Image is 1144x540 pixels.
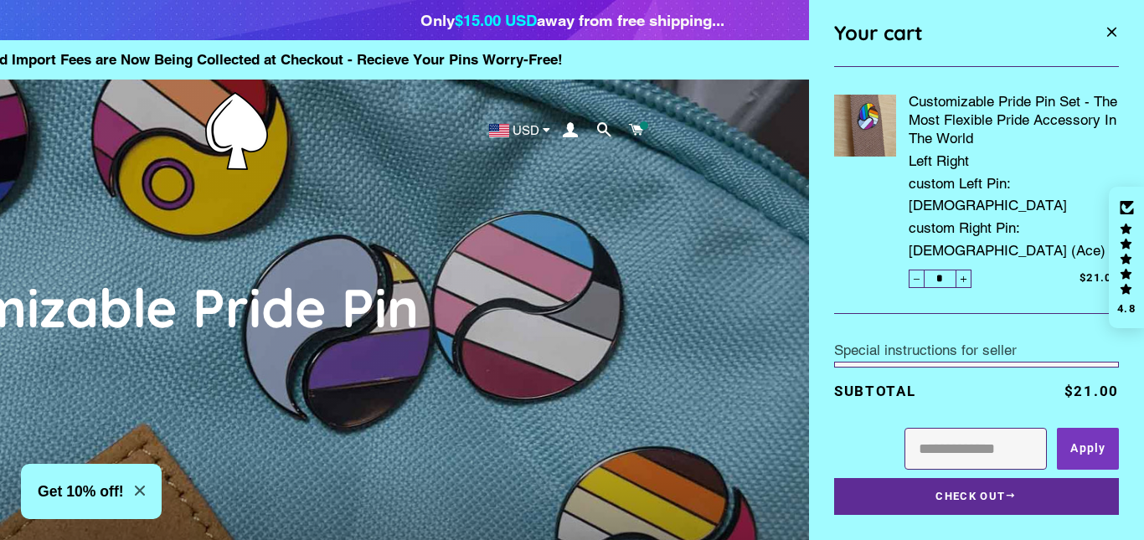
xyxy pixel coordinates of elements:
[834,95,896,157] img: Customizable Pride Pin Set - The Most Flexible Pride Accessory In The World
[909,147,1119,172] span: Left Right
[205,92,268,170] img: Pin-Ace
[455,11,537,29] span: $15.00 USD
[834,342,1017,358] label: Special instructions for seller
[1024,380,1119,403] p: $21.00
[1057,428,1119,470] button: Apply
[956,270,971,288] button: Increase item quantity by one
[513,124,539,136] span: USD
[909,217,1119,261] span: custom Right Pin: [DEMOGRAPHIC_DATA] (Ace)
[909,270,925,288] button: Reduce item quantity by one
[1116,303,1136,314] div: 4.8
[1109,187,1144,329] div: Click to open Judge.me floating reviews tab
[834,380,1024,403] p: Subtotal
[834,478,1119,515] button: Check Out
[909,270,971,288] input: quantity
[834,13,1071,54] div: Your cart
[1013,270,1119,286] span: $21.00
[909,92,1119,147] a: Customizable Pride Pin Set - The Most Flexible Pride Accessory In The World
[909,172,1119,217] span: custom Left Pin: [DEMOGRAPHIC_DATA]
[420,8,724,32] div: Only away from free shipping...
